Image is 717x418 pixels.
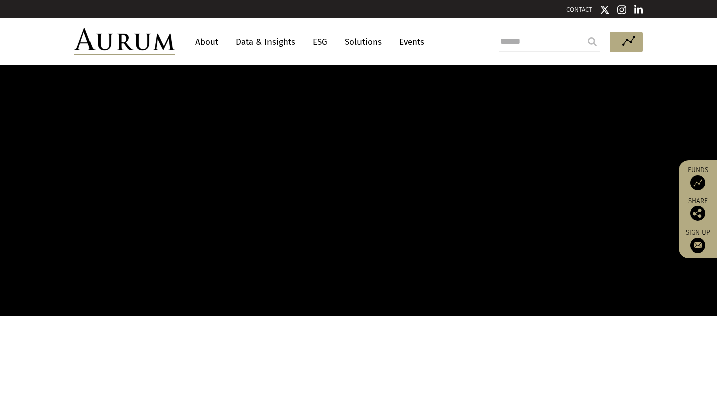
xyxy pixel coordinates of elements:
a: Solutions [340,33,387,51]
a: Events [394,33,424,51]
a: Data & Insights [231,33,300,51]
a: CONTACT [566,6,592,13]
img: Instagram icon [617,5,626,15]
img: Linkedin icon [634,5,643,15]
a: ESG [308,33,332,51]
img: Aurum [74,28,175,55]
img: Share this post [690,206,705,221]
img: Access Funds [690,175,705,190]
img: Sign up to our newsletter [690,238,705,253]
a: Funds [684,165,712,190]
input: Submit [582,32,602,52]
div: Share [684,198,712,221]
a: About [190,33,223,51]
a: Sign up [684,228,712,253]
img: Twitter icon [600,5,610,15]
